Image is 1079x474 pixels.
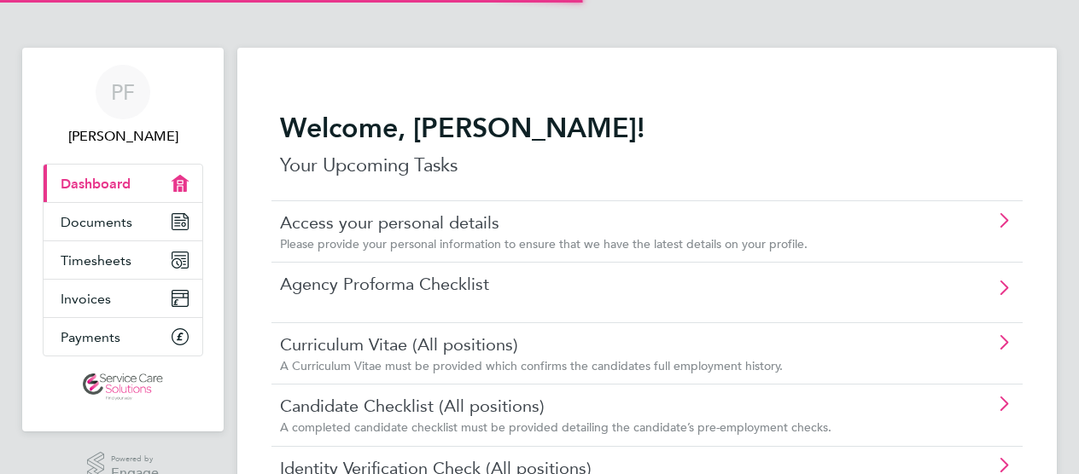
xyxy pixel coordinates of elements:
[83,373,163,401] img: servicecare-logo-retina.png
[61,176,131,192] span: Dashboard
[44,280,202,317] a: Invoices
[280,419,831,435] span: A completed candidate checklist must be provided detailing the candidate’s pre-employment checks.
[280,236,808,251] span: Please provide your personal information to ensure that we have the latest details on your profile.
[280,152,1014,179] p: Your Upcoming Tasks
[280,111,1014,145] h2: Welcome, [PERSON_NAME]!
[280,358,783,373] span: A Curriculum Vitae must be provided which confirms the candidates full employment history.
[61,329,120,345] span: Payments
[61,214,132,230] span: Documents
[61,252,131,269] span: Timesheets
[43,65,203,147] a: PF[PERSON_NAME]
[44,318,202,355] a: Payments
[43,373,203,401] a: Go to home page
[280,273,918,295] a: Agency Proforma Checklist
[44,203,202,240] a: Documents
[280,211,918,234] a: Access your personal details
[280,395,918,417] a: Candidate Checklist (All positions)
[44,165,202,202] a: Dashboard
[44,241,202,279] a: Timesheets
[22,48,224,431] nav: Main navigation
[43,126,203,147] span: Pauline Fynn
[280,333,918,355] a: Curriculum Vitae (All positions)
[111,452,159,466] span: Powered by
[61,291,111,307] span: Invoices
[111,81,135,103] span: PF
